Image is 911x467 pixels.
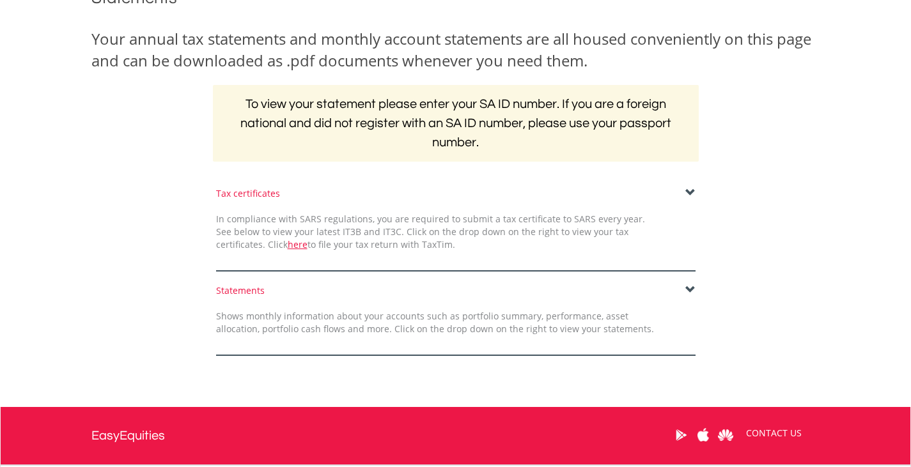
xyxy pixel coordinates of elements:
[670,415,692,455] a: Google Play
[216,187,696,200] div: Tax certificates
[216,284,696,297] div: Statements
[715,415,737,455] a: Huawei
[288,238,308,250] a: here
[91,407,165,464] a: EasyEquities
[216,213,645,250] span: In compliance with SARS regulations, you are required to submit a tax certificate to SARS every y...
[206,310,664,335] div: Shows monthly information about your accounts such as portfolio summary, performance, asset alloc...
[91,28,820,72] div: Your annual tax statements and monthly account statements are all housed conveniently on this pag...
[213,85,699,162] h2: To view your statement please enter your SA ID number. If you are a foreign national and did not ...
[692,415,715,455] a: Apple
[268,238,455,250] span: Click to file your tax return with TaxTim.
[737,415,811,451] a: CONTACT US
